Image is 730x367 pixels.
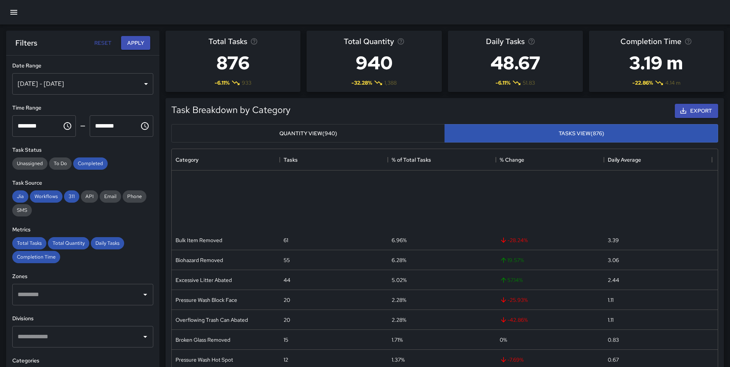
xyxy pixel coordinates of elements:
h6: Metrics [12,226,153,234]
span: Total Quantity [48,240,89,246]
div: Completion Time [12,251,60,263]
span: Completed [73,160,108,167]
div: Overflowing Trash Can Abated [176,316,248,324]
div: To Do [49,157,72,170]
h6: Task Status [12,146,153,154]
div: 20 [284,296,290,304]
span: Phone [123,193,146,200]
button: Reset [90,36,115,50]
span: 0 % [500,336,507,344]
div: % of Total Tasks [392,149,431,170]
span: 1,388 [384,79,397,87]
div: 5.02% [392,276,407,284]
span: Daily Tasks [486,35,525,48]
div: 44 [284,276,290,284]
span: 311 [64,193,79,200]
svg: Total task quantity in the selected period, compared to the previous period. [397,38,405,45]
span: Workflows [30,193,62,200]
div: 3.39 [608,236,619,244]
div: 311 [64,190,79,203]
div: [DATE] - [DATE] [12,73,153,95]
div: Bulk Item Removed [176,236,222,244]
h5: Task Breakdown by Category [171,104,290,116]
span: 57.14 % [500,276,523,284]
span: -6.11 % [495,79,510,87]
button: Apply [121,36,150,50]
div: 1.71% [392,336,403,344]
div: API [81,190,98,203]
span: 4.14 m [665,79,681,87]
span: API [81,193,98,200]
h6: Divisions [12,315,153,323]
div: 6.28% [392,256,406,264]
div: 61 [284,236,288,244]
span: Daily Tasks [91,240,124,246]
div: 0.67 [608,356,619,364]
div: Category [172,149,280,170]
div: % of Total Tasks [388,149,496,170]
h6: Filters [15,37,37,49]
div: Daily Average [608,149,641,170]
span: Total Quantity [344,35,394,48]
div: 6.96% [392,236,407,244]
div: 1.11 [608,316,614,324]
h6: Categories [12,357,153,365]
span: 51.83 [523,79,535,87]
div: Unassigned [12,157,48,170]
button: Open [140,289,151,300]
h3: 48.67 [486,48,545,78]
h6: Time Range [12,104,153,112]
span: Total Tasks [12,240,46,246]
button: Choose time, selected time is 11:59 PM [137,118,153,134]
div: Total Quantity [48,237,89,249]
button: Open [140,331,151,342]
div: 20 [284,316,290,324]
div: 2.44 [608,276,619,284]
h6: Zones [12,272,153,281]
div: 1.11 [608,296,614,304]
svg: Average number of tasks per day in the selected period, compared to the previous period. [528,38,535,45]
span: -42.86 % [500,316,528,324]
div: Daily Average [604,149,712,170]
div: % Change [500,149,524,170]
span: 933 [242,79,251,87]
span: -7.69 % [500,356,523,364]
div: Email [100,190,121,203]
span: -28.24 % [500,236,528,244]
div: 12 [284,356,288,364]
div: Phone [123,190,146,203]
div: % Change [496,149,604,170]
span: Completion Time [620,35,681,48]
div: Tasks [280,149,388,170]
div: Tasks [284,149,298,170]
div: Completed [73,157,108,170]
div: Total Tasks [12,237,46,249]
span: Jia [12,193,28,200]
div: 55 [284,256,290,264]
div: Broken Glass Removed [176,336,230,344]
span: To Do [49,160,72,167]
h3: 3.19 m [620,48,692,78]
span: -6.11 % [215,79,230,87]
h6: Task Source [12,179,153,187]
div: SMS [12,204,32,216]
div: Workflows [30,190,62,203]
h3: 940 [344,48,405,78]
div: 3.06 [608,256,619,264]
span: Email [100,193,121,200]
span: Completion Time [12,254,60,260]
button: Quantity View(940) [171,124,445,143]
button: Tasks View(876) [445,124,718,143]
span: 19.57 % [500,256,524,264]
div: Biohazard Removed [176,256,223,264]
span: -22.86 % [632,79,653,87]
div: Excessive Litter Abated [176,276,232,284]
button: Export [675,104,718,118]
span: -32.28 % [351,79,372,87]
span: Total Tasks [208,35,247,48]
h6: Date Range [12,62,153,70]
div: Jia [12,190,28,203]
span: -25.93 % [500,296,528,304]
div: 15 [284,336,288,344]
button: Choose time, selected time is 12:00 AM [60,118,75,134]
